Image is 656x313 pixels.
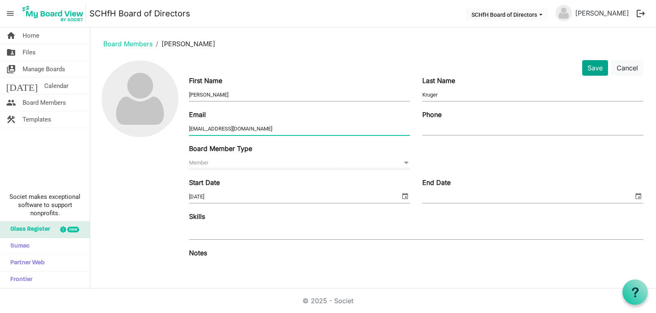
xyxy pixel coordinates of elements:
[189,212,205,221] label: Skills
[422,178,451,187] label: End Date
[20,3,89,24] a: My Board View Logo
[23,111,51,128] span: Templates
[422,76,455,86] label: Last Name
[6,272,32,288] span: Frontier
[422,110,442,119] label: Phone
[103,40,153,48] a: Board Members
[572,5,632,21] a: [PERSON_NAME]
[632,5,649,22] button: logout
[6,95,16,111] span: people
[303,297,353,305] a: © 2025 - Societ
[89,5,190,22] a: SCHfH Board of Directors
[556,5,572,21] img: no-profile-picture.svg
[6,111,16,128] span: construction
[633,191,643,201] span: select
[44,78,68,94] span: Calendar
[153,39,215,49] li: [PERSON_NAME]
[23,44,36,61] span: Files
[6,255,45,271] span: Partner Web
[189,178,220,187] label: Start Date
[189,248,207,258] label: Notes
[23,27,39,44] span: Home
[6,238,30,254] span: Sumac
[6,61,16,77] span: switch_account
[23,61,65,77] span: Manage Boards
[189,144,252,153] label: Board Member Type
[189,76,222,86] label: First Name
[67,227,79,232] div: new
[102,61,178,137] img: no-profile-picture.svg
[6,221,50,238] span: Glass Register
[6,27,16,44] span: home
[20,3,86,24] img: My Board View Logo
[6,44,16,61] span: folder_shared
[2,6,18,21] span: menu
[582,60,608,76] button: Save
[466,9,548,20] button: SCHfH Board of Directors dropdownbutton
[400,191,410,201] span: select
[4,193,86,217] span: Societ makes exceptional software to support nonprofits.
[23,95,66,111] span: Board Members
[189,110,206,119] label: Email
[611,60,643,76] button: Cancel
[6,78,38,94] span: [DATE]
